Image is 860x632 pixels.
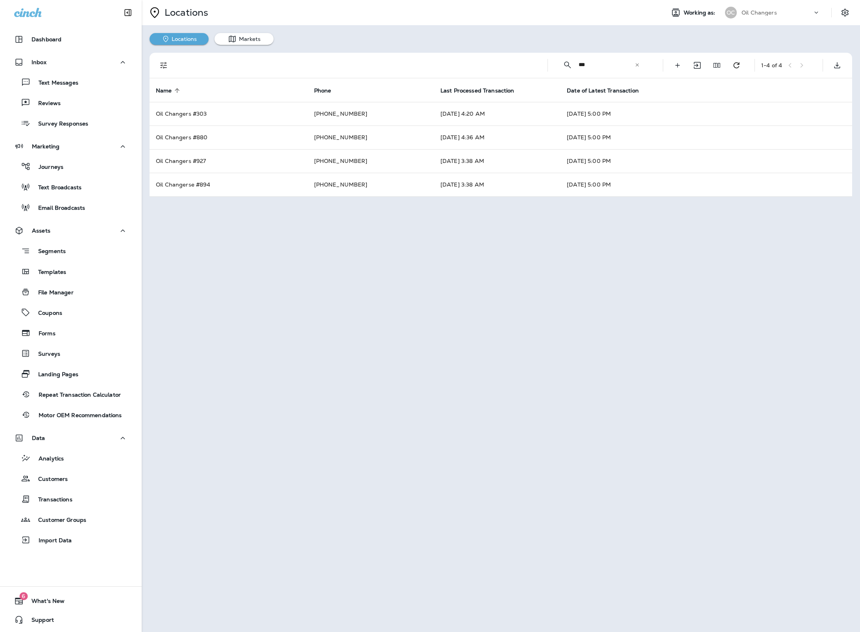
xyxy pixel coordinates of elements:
[761,62,782,68] div: 1 - 4 of 4
[215,33,274,45] button: Markets
[30,517,86,524] p: Customer Groups
[560,173,852,196] td: [DATE] 5:00 PM
[8,612,134,628] button: Support
[8,242,134,259] button: Segments
[8,532,134,548] button: Import Data
[567,87,649,94] span: Date of Latest Transaction
[8,139,134,154] button: Marketing
[314,87,331,94] span: Phone
[684,9,717,16] span: Working as:
[30,205,85,212] p: Email Broadcasts
[742,9,777,16] p: Oil Changers
[434,102,560,126] td: [DATE] 4:20 AM
[30,120,88,128] p: Survey Responses
[30,476,68,483] p: Customers
[560,102,852,126] td: [DATE] 5:00 PM
[8,54,134,70] button: Inbox
[8,284,134,300] button: File Manager
[8,199,134,216] button: Email Broadcasts
[8,179,134,195] button: Text Broadcasts
[8,407,134,423] button: Motor OEM Recommendations
[31,79,78,87] p: Text Messages
[8,366,134,382] button: Landing Pages
[150,33,209,45] button: Locations
[8,511,134,528] button: Customer Groups
[32,143,59,150] p: Marketing
[31,392,121,399] p: Repeat Transaction Calculator
[8,325,134,341] button: Forms
[8,345,134,362] button: Surveys
[32,435,45,441] p: Data
[314,87,342,94] span: Phone
[24,598,65,607] span: What's New
[30,496,72,504] p: Transactions
[8,450,134,466] button: Analytics
[30,248,66,256] p: Segments
[8,263,134,280] button: Templates
[161,7,208,18] p: Locations
[560,126,852,149] td: [DATE] 5:00 PM
[31,36,61,43] p: Dashboard
[156,87,172,94] span: Name
[434,126,560,149] td: [DATE] 4:36 AM
[729,61,744,68] span: Refresh transaction statistics
[30,351,60,358] p: Surveys
[30,269,66,276] p: Templates
[8,223,134,238] button: Assets
[8,94,134,111] button: Reviews
[434,149,560,173] td: [DATE] 3:38 AM
[560,149,852,173] td: [DATE] 5:00 PM
[156,57,172,73] button: Filters
[560,57,575,73] button: Collapse Search
[8,31,134,47] button: Dashboard
[31,455,64,463] p: Analytics
[8,386,134,403] button: Repeat Transaction Calculator
[8,115,134,131] button: Survey Responses
[117,5,139,20] button: Collapse Sidebar
[8,470,134,487] button: Customers
[308,173,434,196] td: [PHONE_NUMBER]
[8,158,134,175] button: Journeys
[8,491,134,507] button: Transactions
[30,289,74,297] p: File Manager
[19,592,28,600] span: 6
[308,149,434,173] td: [PHONE_NUMBER]
[30,184,81,192] p: Text Broadcasts
[838,6,852,20] button: Settings
[308,102,434,126] td: [PHONE_NUMBER]
[8,304,134,321] button: Coupons
[8,430,134,446] button: Data
[440,87,514,94] span: Last Processed Transaction
[829,57,845,73] button: Export as CSV
[31,330,55,338] p: Forms
[725,7,737,18] div: OC
[31,164,63,171] p: Journeys
[150,173,308,196] td: Oil Changerse #894
[150,149,308,173] td: Oil Changers #927
[31,412,122,419] p: Motor OEM Recommendations
[30,310,62,317] p: Coupons
[434,173,560,196] td: [DATE] 3:38 AM
[308,126,434,149] td: [PHONE_NUMBER]
[689,57,705,73] button: Import Locations
[30,371,78,379] p: Landing Pages
[24,617,54,626] span: Support
[30,100,61,107] p: Reviews
[440,87,525,94] span: Last Processed Transaction
[156,87,182,94] span: Name
[150,102,308,126] td: Oil Changers #303
[31,59,46,65] p: Inbox
[31,537,72,545] p: Import Data
[670,57,685,73] button: Create Location
[8,593,134,609] button: 6What's New
[709,57,725,73] button: Edit Fields
[567,87,639,94] span: Date of Latest Transaction
[32,227,50,234] p: Assets
[8,74,134,91] button: Text Messages
[150,126,308,149] td: Oil Changers #880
